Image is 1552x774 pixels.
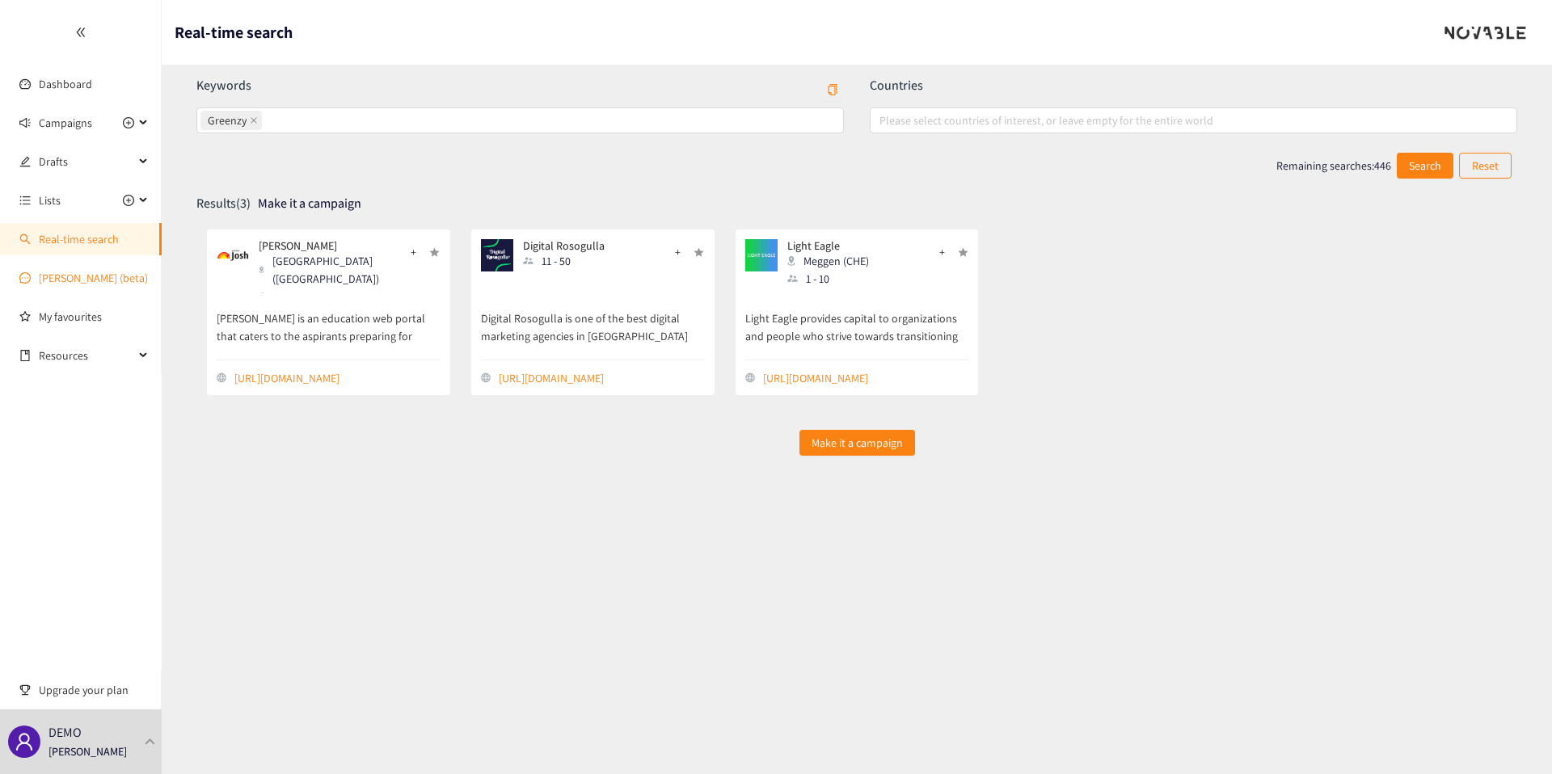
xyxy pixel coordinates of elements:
span: + [675,243,681,261]
button: + [927,239,957,265]
span: sound [19,117,31,128]
button: + [663,239,693,265]
div: 11 - 50 [523,252,614,270]
span: Resources [39,339,134,372]
a: Dashboard [39,77,92,91]
p: Light Eagle [787,239,869,252]
span: Lists [39,184,61,217]
span: copy [827,84,838,97]
span: book [19,350,31,361]
p: Keywords [196,77,844,95]
input: Greenzycopy [265,111,268,130]
p: Results (3) [196,195,251,212]
a: website [763,369,969,387]
span: Upgrade your plan [39,674,149,706]
div: 51 - 100 [259,288,408,305]
a: [PERSON_NAME] (beta) [39,271,148,285]
p: Digital Rosogulla is one of the best digital marketing agencies in [GEOGRAPHIC_DATA] who have ser... [481,293,705,347]
p: Countries [870,77,1517,95]
p: [PERSON_NAME] [259,239,399,252]
span: Search [1409,157,1441,175]
span: unordered-list [19,195,31,206]
button: Search [1397,153,1453,179]
span: Campaigns [39,107,92,139]
p: [PERSON_NAME] [48,742,127,760]
img: Snapshot of the Company's website [217,239,249,271]
span: Make it a campaign [812,434,903,452]
img: Snapshot of the Company's website [481,239,513,271]
div: Widget de chat [1281,599,1552,774]
span: plus-circle [123,195,134,206]
span: Greenzy [208,111,247,129]
p: Digital Rosogulla [523,239,605,252]
div: Meggen (CHE) [787,252,879,270]
a: Real-time search [39,232,119,246]
button: Greenzy [821,75,844,101]
span: close [250,116,258,124]
div: [GEOGRAPHIC_DATA] ([GEOGRAPHIC_DATA]) [259,252,408,288]
a: website [499,369,705,387]
iframe: Chat Widget [1281,599,1552,774]
p: Reset [1472,157,1499,175]
div: 1 - 10 [787,270,879,288]
span: double-left [75,27,86,38]
a: website [234,369,441,387]
span: trophy [19,684,31,696]
span: edit [19,156,31,167]
img: Snapshot of the Company's website [745,239,778,271]
span: Greenzy [200,111,262,130]
span: + [411,243,416,261]
a: My favourites [39,301,149,333]
span: plus-circle [123,117,134,128]
span: Drafts [39,145,134,178]
button: + [399,239,428,265]
button: Make it a campaign [258,191,361,217]
button: Make it a campaign [799,430,915,456]
p: [PERSON_NAME] is an education web portal that caters to the aspirants preparing for different com... [217,293,441,347]
button: Reset [1459,153,1512,179]
span: + [939,243,945,261]
span: Remaining searches: 446 [1276,157,1391,175]
span: Make it a campaign [258,193,361,213]
span: user [15,732,34,751]
p: DEMO [48,722,82,742]
p: Light Eagle provides capital to organizations and people who strive towards transitioning to a ne... [745,293,969,347]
